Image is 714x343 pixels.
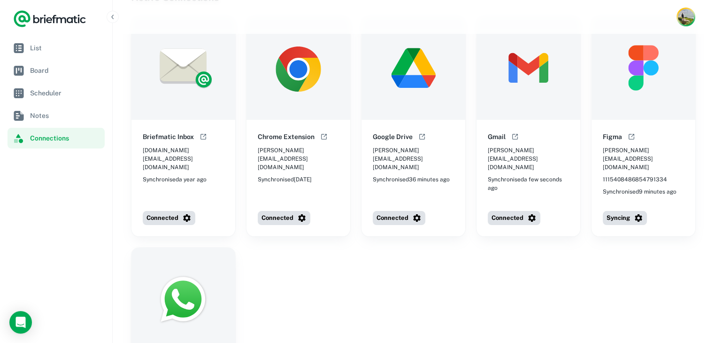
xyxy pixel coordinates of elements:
[30,88,101,98] span: Scheduler
[373,132,413,142] h6: Google Drive
[143,211,195,225] button: Connected
[416,131,428,142] button: Open help documentation
[246,16,350,120] img: Chrome Extension
[198,131,209,142] button: Open help documentation
[603,211,647,225] button: Syncing
[13,9,86,28] a: Logo
[373,175,450,184] span: Synchronised 36 minutes ago
[258,175,312,184] span: Synchronised [DATE]
[8,38,105,58] a: List
[603,132,622,142] h6: Figma
[8,83,105,103] a: Scheduler
[143,175,207,184] span: Synchronised a year ago
[8,60,105,81] a: Board
[258,211,310,225] button: Connected
[626,131,637,142] button: Open help documentation
[603,175,667,184] span: 1115408486854791334
[361,16,465,120] img: Google Drive
[318,131,330,142] button: Open help documentation
[8,128,105,148] a: Connections
[30,65,101,76] span: Board
[143,132,194,142] h6: Briefmatic Inbox
[488,211,540,225] button: Connected
[30,133,101,143] span: Connections
[258,132,315,142] h6: Chrome Extension
[476,16,580,120] img: Gmail
[603,146,684,171] span: [PERSON_NAME][EMAIL_ADDRESS][DOMAIN_NAME]
[488,146,569,171] span: [PERSON_NAME][EMAIL_ADDRESS][DOMAIN_NAME]
[678,9,694,25] img: Karl Chaffey
[488,175,569,192] span: Synchronised a few seconds ago
[143,146,224,171] span: [DOMAIN_NAME][EMAIL_ADDRESS][DOMAIN_NAME]
[676,8,695,26] button: Account button
[591,16,695,120] img: Figma
[509,131,521,142] button: Open help documentation
[488,132,506,142] h6: Gmail
[603,187,676,196] span: Synchronised 9 minutes ago
[373,146,454,171] span: [PERSON_NAME][EMAIL_ADDRESS][DOMAIN_NAME]
[373,211,425,225] button: Connected
[8,105,105,126] a: Notes
[258,146,339,171] span: [PERSON_NAME][EMAIL_ADDRESS][DOMAIN_NAME]
[131,16,235,120] img: Briefmatic Inbox
[9,311,32,334] div: Load Chat
[30,110,101,121] span: Notes
[30,43,101,53] span: List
